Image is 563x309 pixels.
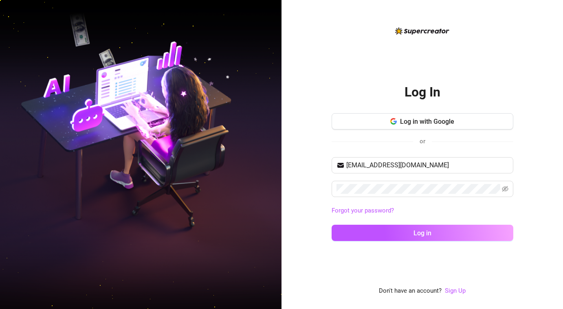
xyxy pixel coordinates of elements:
[346,160,508,170] input: Your email
[379,286,442,296] span: Don't have an account?
[445,286,466,296] a: Sign Up
[445,287,466,294] a: Sign Up
[332,113,513,129] button: Log in with Google
[332,225,513,241] button: Log in
[332,207,394,214] a: Forgot your password?
[400,118,454,125] span: Log in with Google
[413,229,431,237] span: Log in
[502,186,508,192] span: eye-invisible
[405,84,440,101] h2: Log In
[332,206,513,216] a: Forgot your password?
[420,138,425,145] span: or
[395,27,449,35] img: logo-BBDzfeDw.svg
